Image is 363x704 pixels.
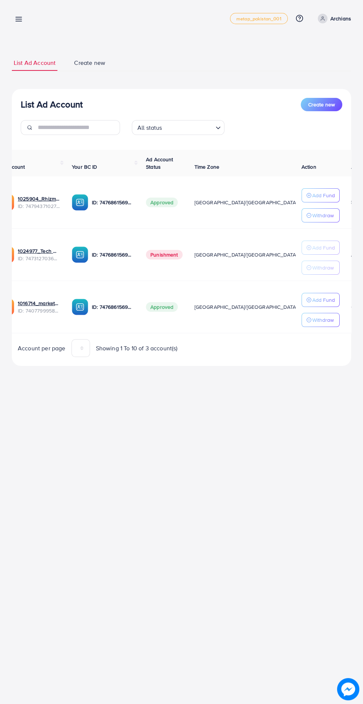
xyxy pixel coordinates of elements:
span: Create new [308,101,335,108]
a: metap_pakistan_001 [230,13,288,24]
button: Add Fund [302,241,340,255]
a: 1024977_Tech Wave_1739972983986 [18,247,60,255]
p: Add Fund [312,243,335,252]
button: Withdraw [302,313,340,327]
p: Withdraw [312,211,334,220]
img: image [337,678,359,700]
a: Archians [315,14,351,23]
a: 1016714_marketbay_1724762849692 [18,300,60,307]
p: Add Fund [312,191,335,200]
span: Ad Account Status [146,156,173,171]
span: [GEOGRAPHIC_DATA]/[GEOGRAPHIC_DATA] [194,303,297,311]
p: Withdraw [312,315,334,324]
span: Action [302,163,316,171]
button: Add Fund [302,188,340,202]
p: ID: 7476861569385742352 [92,198,134,207]
span: Punishment [146,250,183,260]
div: Search for option [132,120,224,135]
button: Withdraw [302,208,340,222]
span: All status [136,122,164,133]
span: metap_pakistan_001 [236,16,282,21]
a: 1025904_Rhizmall Archbeat_1741442161001 [18,195,60,202]
img: ic-ba-acc.ded83a64.svg [72,299,88,315]
span: List Ad Account [14,59,56,67]
p: Add Fund [312,295,335,304]
div: <span class='underline'>1016714_marketbay_1724762849692</span></br>7407799958096789521 [18,300,60,315]
img: ic-ba-acc.ded83a64.svg [72,194,88,211]
span: ID: 7473127036257615873 [18,255,60,262]
button: Add Fund [302,293,340,307]
span: Your BC ID [72,163,97,171]
p: Withdraw [312,263,334,272]
span: Account per page [18,344,66,353]
span: Showing 1 To 10 of 3 account(s) [96,344,178,353]
span: Approved [146,198,178,207]
input: Search for option [164,121,213,133]
p: ID: 7476861569385742352 [92,250,134,259]
p: Archians [330,14,351,23]
span: [GEOGRAPHIC_DATA]/[GEOGRAPHIC_DATA] [194,251,297,258]
span: Create new [74,59,105,67]
p: ID: 7476861569385742352 [92,303,134,311]
span: ID: 7407799958096789521 [18,307,60,314]
span: ID: 7479437102770323473 [18,202,60,210]
button: Create new [301,98,342,111]
div: <span class='underline'>1025904_Rhizmall Archbeat_1741442161001</span></br>7479437102770323473 [18,195,60,210]
button: Withdraw [302,261,340,275]
span: [GEOGRAPHIC_DATA]/[GEOGRAPHIC_DATA] [194,199,297,206]
img: ic-ba-acc.ded83a64.svg [72,247,88,263]
div: <span class='underline'>1024977_Tech Wave_1739972983986</span></br>7473127036257615873 [18,247,60,262]
span: Time Zone [194,163,219,171]
h3: List Ad Account [21,99,83,110]
span: Approved [146,302,178,312]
